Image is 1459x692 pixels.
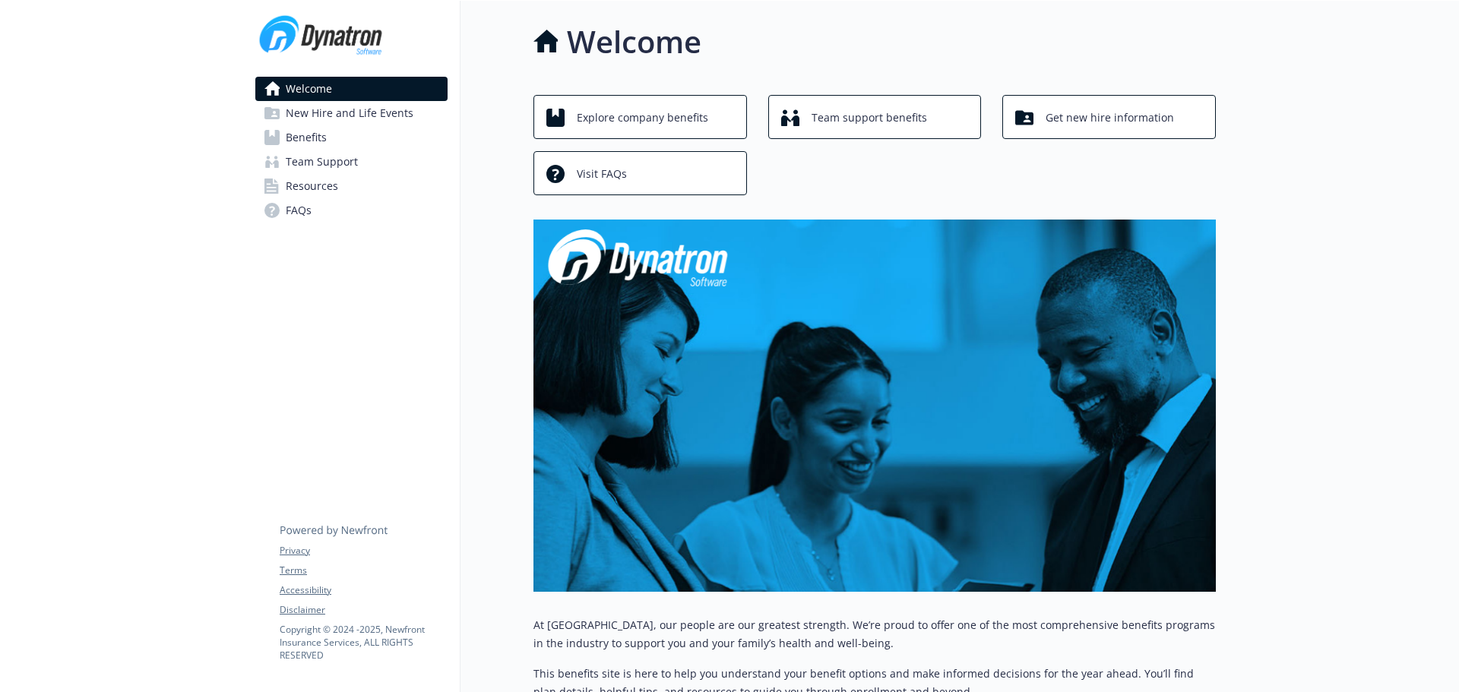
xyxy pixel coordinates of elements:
[255,77,448,101] a: Welcome
[286,125,327,150] span: Benefits
[567,19,701,65] h1: Welcome
[768,95,982,139] button: Team support benefits
[577,103,708,132] span: Explore company benefits
[533,151,747,195] button: Visit FAQs
[280,544,447,558] a: Privacy
[577,160,627,188] span: Visit FAQs
[812,103,927,132] span: Team support benefits
[1046,103,1174,132] span: Get new hire information
[280,623,447,662] p: Copyright © 2024 - 2025 , Newfront Insurance Services, ALL RIGHTS RESERVED
[533,95,747,139] button: Explore company benefits
[280,603,447,617] a: Disclaimer
[286,174,338,198] span: Resources
[255,198,448,223] a: FAQs
[533,220,1216,592] img: overview page banner
[280,583,447,597] a: Accessibility
[286,77,332,101] span: Welcome
[280,564,447,577] a: Terms
[255,125,448,150] a: Benefits
[286,101,413,125] span: New Hire and Life Events
[255,101,448,125] a: New Hire and Life Events
[533,616,1216,653] p: At [GEOGRAPHIC_DATA], our people are our greatest strength. We’re proud to offer one of the most ...
[255,174,448,198] a: Resources
[286,198,312,223] span: FAQs
[286,150,358,174] span: Team Support
[255,150,448,174] a: Team Support
[1002,95,1216,139] button: Get new hire information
